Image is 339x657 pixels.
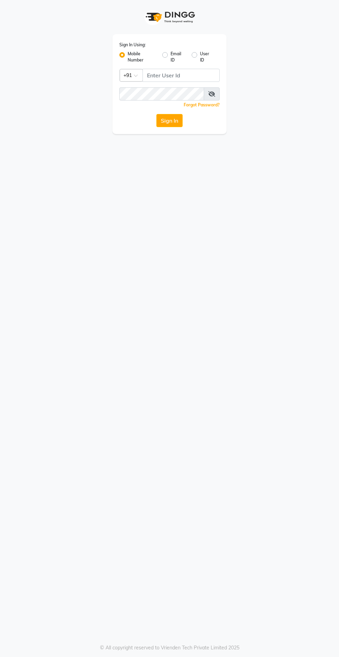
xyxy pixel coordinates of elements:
input: Username [143,69,220,82]
label: Sign In Using: [119,42,146,48]
label: User ID [200,51,214,63]
a: Forgot Password? [184,102,220,107]
img: logo1.svg [142,7,197,27]
input: Username [119,87,204,101]
label: Email ID [171,51,186,63]
button: Sign In [156,114,183,127]
label: Mobile Number [128,51,157,63]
